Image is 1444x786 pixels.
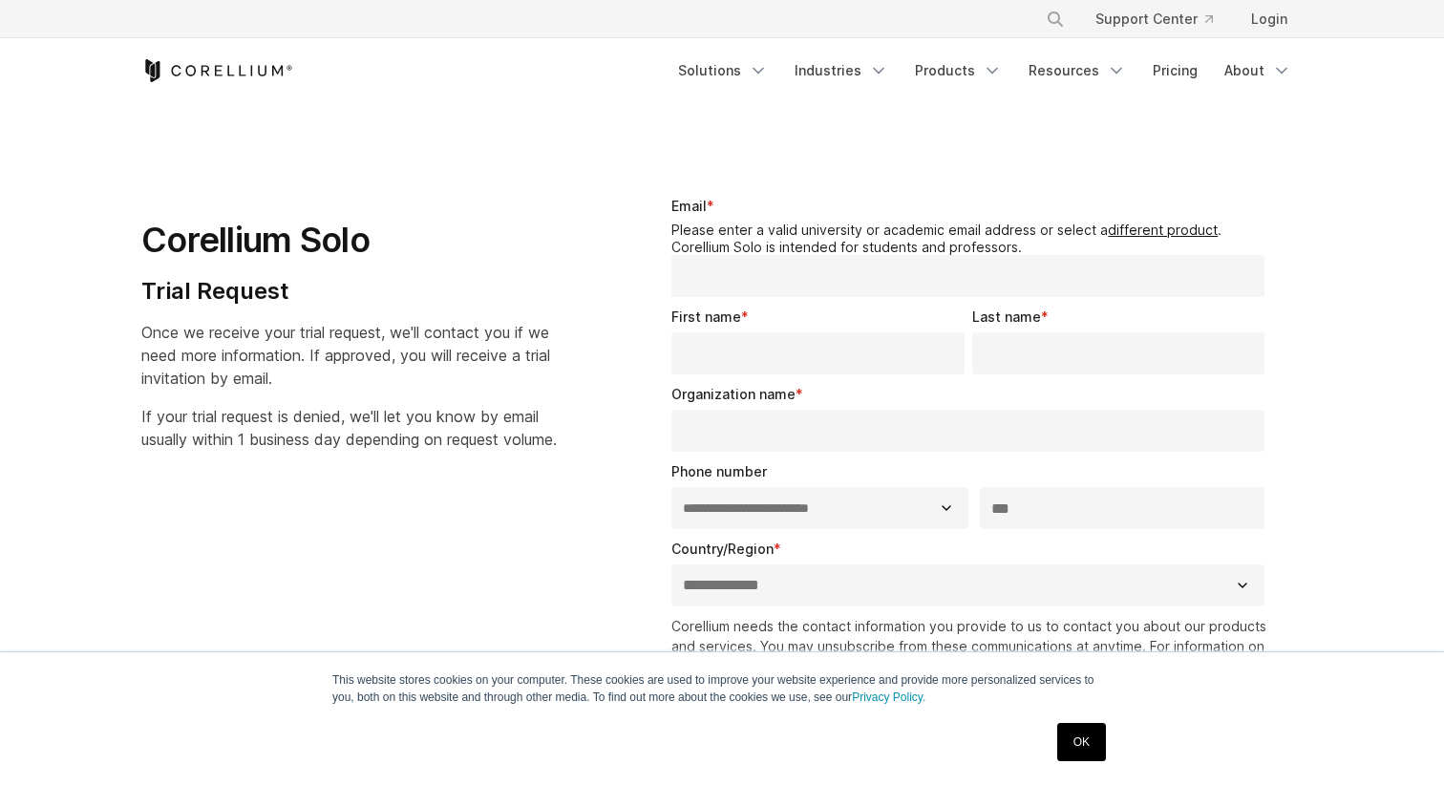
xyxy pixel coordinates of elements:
span: Once we receive your trial request, we'll contact you if we need more information. If approved, y... [141,323,550,388]
span: Last name [972,308,1041,325]
div: Navigation Menu [667,53,1303,88]
a: Corellium Home [141,59,293,82]
a: Pricing [1141,53,1209,88]
a: Support Center [1080,2,1228,36]
a: About [1213,53,1303,88]
a: Products [903,53,1013,88]
button: Search [1038,2,1072,36]
h4: Trial Request [141,277,557,306]
span: If your trial request is denied, we'll let you know by email usually within 1 business day depend... [141,407,557,449]
a: Industries [783,53,900,88]
h1: Corellium Solo [141,219,557,262]
div: Navigation Menu [1023,2,1303,36]
a: OK [1057,723,1106,761]
legend: Please enter a valid university or academic email address or select a . Corellium Solo is intende... [671,222,1272,255]
p: This website stores cookies on your computer. These cookies are used to improve your website expe... [332,671,1112,706]
a: Resources [1017,53,1137,88]
span: Country/Region [671,541,774,557]
a: Login [1236,2,1303,36]
span: Organization name [671,386,796,402]
span: Phone number [671,463,767,479]
a: Privacy Policy. [852,690,925,704]
p: Corellium needs the contact information you provide to us to contact you about our products and s... [671,616,1272,696]
span: Email [671,198,707,214]
a: Solutions [667,53,779,88]
a: different product [1108,222,1218,238]
span: First name [671,308,741,325]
